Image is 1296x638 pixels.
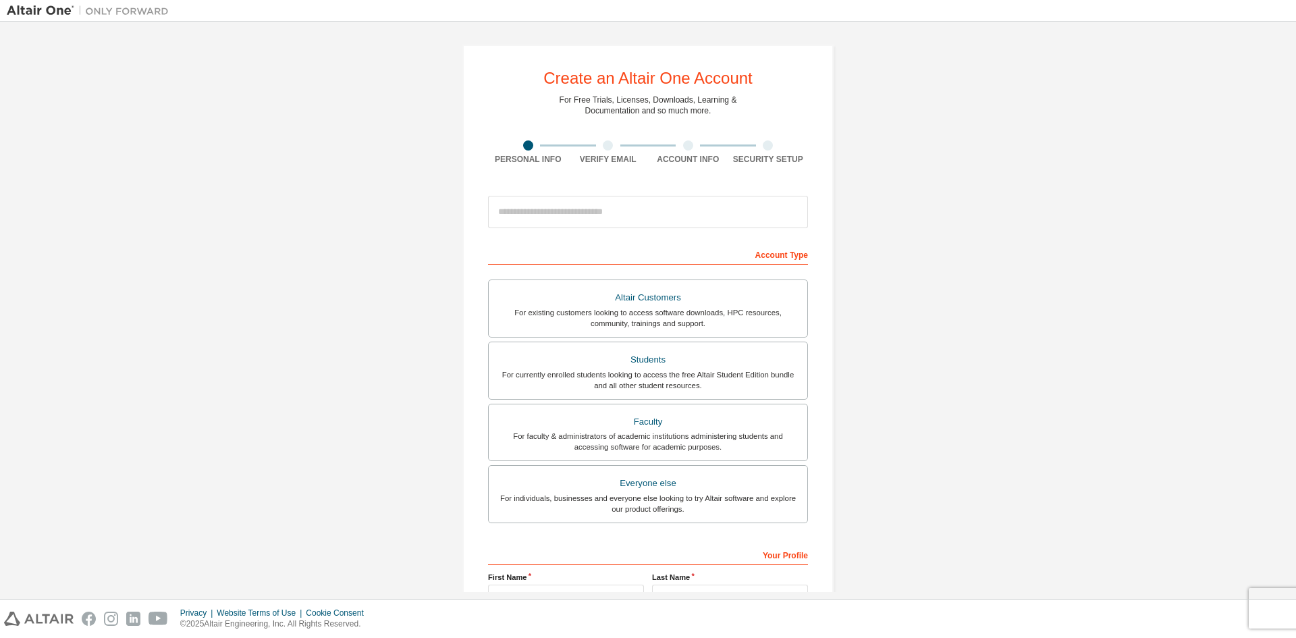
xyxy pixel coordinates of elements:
[497,307,799,329] div: For existing customers looking to access software downloads, HPC resources, community, trainings ...
[488,543,808,565] div: Your Profile
[560,95,737,116] div: For Free Trials, Licenses, Downloads, Learning & Documentation and so much more.
[497,431,799,452] div: For faculty & administrators of academic institutions administering students and accessing softwa...
[497,350,799,369] div: Students
[4,612,74,626] img: altair_logo.svg
[652,572,808,583] label: Last Name
[497,474,799,493] div: Everyone else
[180,608,217,618] div: Privacy
[497,413,799,431] div: Faculty
[568,154,649,165] div: Verify Email
[82,612,96,626] img: facebook.svg
[488,154,568,165] div: Personal Info
[728,154,809,165] div: Security Setup
[104,612,118,626] img: instagram.svg
[488,572,644,583] label: First Name
[7,4,175,18] img: Altair One
[306,608,371,618] div: Cookie Consent
[180,618,372,630] p: © 2025 Altair Engineering, Inc. All Rights Reserved.
[148,612,168,626] img: youtube.svg
[488,243,808,265] div: Account Type
[648,154,728,165] div: Account Info
[126,612,140,626] img: linkedin.svg
[497,369,799,391] div: For currently enrolled students looking to access the free Altair Student Edition bundle and all ...
[543,70,753,86] div: Create an Altair One Account
[497,493,799,514] div: For individuals, businesses and everyone else looking to try Altair software and explore our prod...
[497,288,799,307] div: Altair Customers
[217,608,306,618] div: Website Terms of Use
